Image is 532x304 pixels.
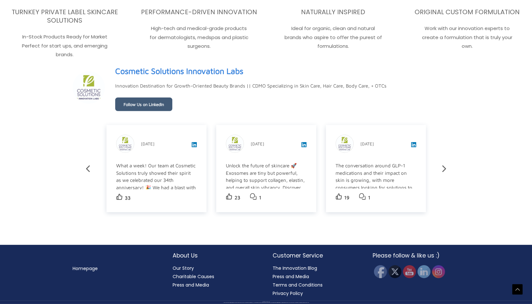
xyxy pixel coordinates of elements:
[373,251,460,260] h2: Please follow & like us :)
[404,24,530,51] p: Work with our innovation experts to create a formulation that is truly your own.
[301,143,306,148] a: View post on LinkedIn
[2,32,128,59] p: In-Stock Products Ready for Market Perfect for start ups, and emerging brands.
[368,194,370,203] p: 1
[235,194,240,203] p: 23
[273,265,317,271] a: The Innovation Blog
[226,162,306,235] div: Unlock the future of skincare 🚀 Exosomes are tiny but powerful, helping to support collagen, elas...
[115,64,243,79] a: View page on LinkedIn
[273,282,323,288] a: Terms and Conditions
[11,302,521,303] div: All material on this Website, including design, text, images, logos and sounds, are owned by Cosm...
[266,302,270,302] span: Cosmetic Solutions
[273,264,360,298] nav: Customer Service
[251,140,264,148] p: [DATE]
[116,162,196,293] div: What a week! Our team at Cosmetic Solutions truly showed their spirit as we celebrated our 34th a...
[115,81,386,90] p: Innovation Destination for Growth-Oriented Beauty Brands || CDMO Specializing in Skin Care, Hair ...
[344,194,349,203] p: 19
[270,8,396,16] h3: NATURALLY INSPIRED
[116,135,134,152] img: sk-post-userpic
[2,8,128,25] h3: TURNKEY PRIVATE LABEL SKINCARE SOLUTIONS
[125,194,131,203] p: 33
[273,273,309,280] a: Press and Media
[192,143,197,148] a: View post on LinkedIn
[360,140,374,148] p: [DATE]
[273,290,303,297] a: Privacy Policy
[388,265,401,278] img: Twitter
[411,143,416,148] a: View post on LinkedIn
[173,265,194,271] a: Our Story
[173,264,260,289] nav: About Us
[73,264,160,273] nav: Menu
[136,8,262,16] h3: PERFORMANCE-DRIVEN INNOVATION
[374,265,387,278] img: Facebook
[404,8,530,16] h3: ORIGINAL CUSTOM FORMULATION
[226,135,244,152] img: sk-post-userpic
[11,302,521,302] div: Copyright © 2025
[73,265,98,272] a: Homepage
[336,135,353,152] img: sk-post-userpic
[136,24,262,51] p: High-tech and medical-grade products for dermatologists, medspas and plastic surgeons.
[173,251,260,260] h2: About Us
[273,251,360,260] h2: Customer Service
[173,282,209,288] a: Press and Media
[259,194,261,203] p: 1
[115,98,172,111] a: Follow Us on LinkedIn
[141,140,155,148] p: [DATE]
[270,24,396,51] p: Ideal for organic, clean and natural brands who aspire to offer the purest of formulations.
[73,71,105,104] img: sk-header-picture
[173,273,214,280] a: Charitable Causes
